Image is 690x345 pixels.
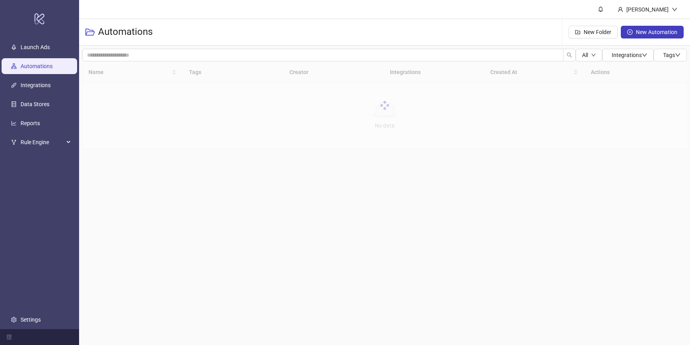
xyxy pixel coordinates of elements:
[21,44,50,50] a: Launch Ads
[11,139,17,145] span: fork
[584,29,611,35] span: New Folder
[621,26,684,38] button: New Automation
[642,52,647,58] span: down
[6,334,12,340] span: menu-fold
[636,29,677,35] span: New Automation
[623,5,672,14] div: [PERSON_NAME]
[602,49,654,61] button: Integrationsdown
[675,52,681,58] span: down
[612,52,647,58] span: Integrations
[569,26,618,38] button: New Folder
[21,82,51,88] a: Integrations
[654,49,687,61] button: Tagsdown
[98,26,153,38] h3: Automations
[627,29,633,35] span: plus-circle
[582,52,588,58] span: All
[21,134,64,150] span: Rule Engine
[85,27,95,37] span: folder-open
[21,63,53,69] a: Automations
[672,7,677,12] span: down
[591,53,596,57] span: down
[576,49,602,61] button: Alldown
[21,120,40,126] a: Reports
[21,101,49,107] a: Data Stores
[663,52,681,58] span: Tags
[618,7,623,12] span: user
[575,29,580,35] span: folder-add
[598,6,603,12] span: bell
[567,52,572,58] span: search
[21,316,41,323] a: Settings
